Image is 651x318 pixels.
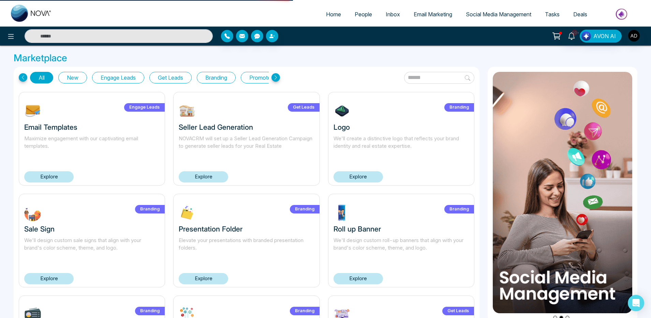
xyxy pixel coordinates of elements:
img: W9EOY1739212645.jpg [179,102,196,120]
h3: Presentation Folder [179,225,314,233]
img: NOmgJ1742393483.jpg [24,102,41,120]
h3: Sale Sign [24,225,160,233]
a: Explore [24,273,74,284]
button: Engage Leads [92,72,144,83]
a: Explore [179,171,228,182]
a: Explore [334,273,383,284]
span: Home [326,11,341,18]
a: Email Marketing [407,8,459,21]
span: Email Marketing [414,11,452,18]
p: NOVACRM will set up a Seller Lead Generation Campaign to generate seller leads for your Real Estate [179,135,314,158]
img: 7tHiu1732304639.jpg [334,102,351,120]
label: Engage Leads [124,103,165,112]
label: Branding [135,307,165,315]
p: Elevate your presentations with branded presentation folders. [179,237,314,260]
h3: Logo [334,123,469,131]
span: Inbox [386,11,400,18]
a: 10+ [563,30,580,42]
img: FWbuT1732304245.jpg [24,204,41,221]
button: Get Leads [149,72,192,83]
label: Branding [290,205,320,213]
span: Deals [573,11,587,18]
span: 10+ [572,30,578,36]
img: Nova CRM Logo [11,5,52,22]
label: Branding [444,205,474,213]
h3: Seller Lead Generation [179,123,314,131]
label: Branding [290,307,320,315]
p: We'll create a distinctive logo that reflects your brand identity and real estate expertise. [334,135,469,158]
a: Explore [24,171,74,182]
p: We'll design custom sale signs that align with your brand's color scheme, theme, and logo. [24,237,160,260]
span: Social Media Management [466,11,531,18]
h3: Roll up Banner [334,225,469,233]
h3: Marketplace [14,52,637,64]
div: Open Intercom Messenger [628,295,644,311]
img: Market-place.gif [597,6,647,22]
a: Explore [179,273,228,284]
p: Maximize engagement with our captivating email templates. [24,135,160,158]
a: Tasks [538,8,566,21]
button: New [58,72,87,83]
span: Tasks [545,11,560,18]
label: Branding [135,205,165,213]
button: AVON AI [580,30,622,43]
label: Branding [444,103,474,112]
button: Promote Listings [241,72,299,83]
a: Deals [566,8,594,21]
img: XLP2c1732303713.jpg [179,204,196,221]
a: Inbox [379,8,407,21]
img: Lead Flow [581,31,591,41]
h3: Email Templates [24,123,160,131]
a: People [348,8,379,21]
button: All [30,72,53,83]
img: User Avatar [628,30,640,42]
img: item2.png [493,72,632,313]
a: Social Media Management [459,8,538,21]
label: Get Leads [288,103,320,112]
label: Get Leads [442,307,474,315]
a: Explore [334,171,383,182]
img: ptdrg1732303548.jpg [334,204,351,221]
button: Branding [197,72,236,83]
span: People [355,11,372,18]
p: We'll design custom roll-up banners that align with your brand's color scheme, theme, and logo. [334,237,469,260]
a: Home [319,8,348,21]
span: AVON AI [593,32,616,40]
